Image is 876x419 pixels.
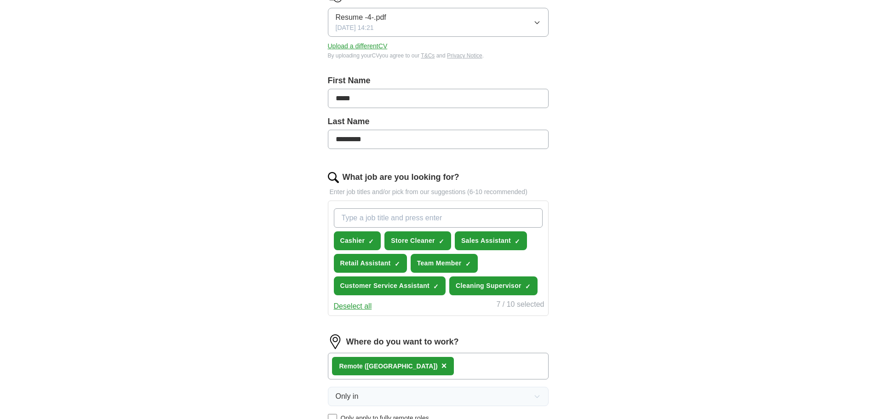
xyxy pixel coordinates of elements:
[421,52,435,59] a: T&Cs
[461,236,511,246] span: Sales Assistant
[334,276,446,295] button: Customer Service Assistant✓
[336,12,386,23] span: Resume -4-.pdf
[433,283,439,290] span: ✓
[340,236,365,246] span: Cashier
[334,208,543,228] input: Type a job title and press enter
[328,387,549,406] button: Only in
[496,299,544,312] div: 7 / 10 selected
[343,171,459,184] label: What job are you looking for?
[328,41,388,51] button: Upload a differentCV
[328,172,339,183] img: search.png
[465,260,471,268] span: ✓
[336,23,374,33] span: [DATE] 14:21
[515,238,520,245] span: ✓
[391,236,435,246] span: Store Cleaner
[417,258,462,268] span: Team Member
[346,336,459,348] label: Where do you want to work?
[411,254,478,273] button: Team Member✓
[328,52,549,60] div: By uploading your CV you agree to our and .
[439,238,444,245] span: ✓
[334,254,407,273] button: Retail Assistant✓
[395,260,400,268] span: ✓
[328,115,549,128] label: Last Name
[447,52,482,59] a: Privacy Notice
[449,276,538,295] button: Cleaning Supervisor✓
[340,258,391,268] span: Retail Assistant
[384,231,451,250] button: Store Cleaner✓
[456,281,521,291] span: Cleaning Supervisor
[328,75,549,87] label: First Name
[334,231,381,250] button: Cashier✓
[328,8,549,37] button: Resume -4-.pdf[DATE] 14:21
[336,391,359,402] span: Only in
[339,362,438,371] div: Remote ([GEOGRAPHIC_DATA])
[455,231,527,250] button: Sales Assistant✓
[328,187,549,197] p: Enter job titles and/or pick from our suggestions (6-10 recommended)
[441,361,447,371] span: ×
[525,283,531,290] span: ✓
[340,281,430,291] span: Customer Service Assistant
[441,359,447,373] button: ×
[328,334,343,349] img: location.png
[368,238,374,245] span: ✓
[334,301,372,312] button: Deselect all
